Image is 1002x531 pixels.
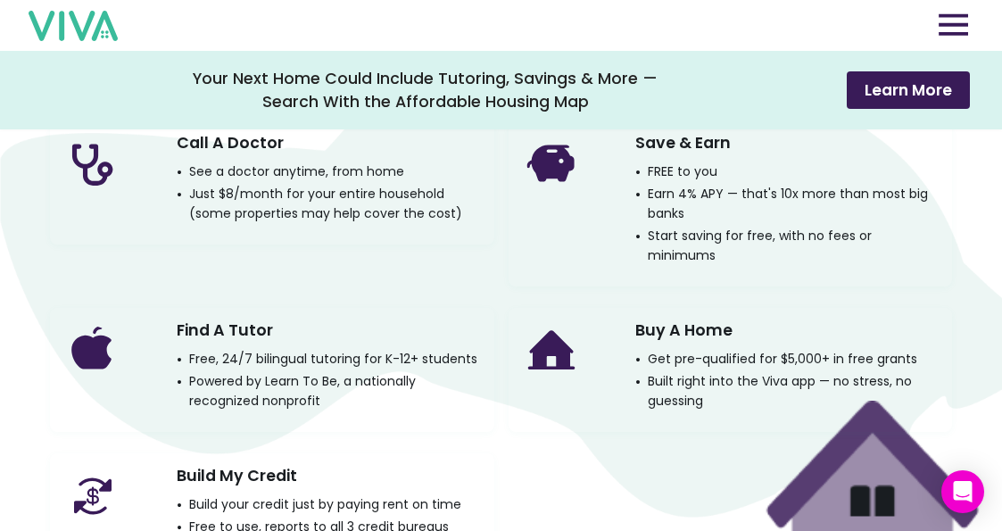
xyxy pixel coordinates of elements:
p: See a doctor anytime, from home [177,162,404,181]
img: Benefit icon [64,322,121,379]
button: Learn More [847,71,970,109]
p: Start saving for free, with no fees or minimums [635,226,938,265]
img: Benefit icon [523,135,580,192]
img: viva [29,11,118,41]
div: Your Next Home Could Include Tutoring, Savings & More — Search With the Affordable Housing Map [185,67,667,113]
img: Benefit icon [64,468,121,525]
img: Benefit icon [64,135,121,192]
p: Get pre-qualified for $5,000+ in free grants [635,349,917,369]
p: Just $8/month for your entire household (some properties may help cover the cost) [177,184,479,223]
p: Built right into the Viva app — no stress, no guessing [635,371,938,411]
p: Free, 24/7 bilingual tutoring for K-12+ students [177,349,477,369]
h3: Call A Doctor [177,128,284,159]
p: Powered by Learn To Be, a nationally recognized nonprofit [177,371,479,411]
img: opens navigation menu [939,13,968,36]
img: Benefit icon [523,322,580,379]
h3: Find A Tutor [177,315,273,346]
p: FREE to you [635,162,717,181]
div: Open Intercom Messenger [941,470,984,513]
h3: Buy A Home [635,315,733,346]
p: Build your credit just by paying rent on time [177,494,461,514]
h3: Build My Credit [177,460,297,492]
p: Earn 4% APY — that's 10x more than most big banks [635,184,938,223]
h3: Save & Earn [635,128,731,159]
